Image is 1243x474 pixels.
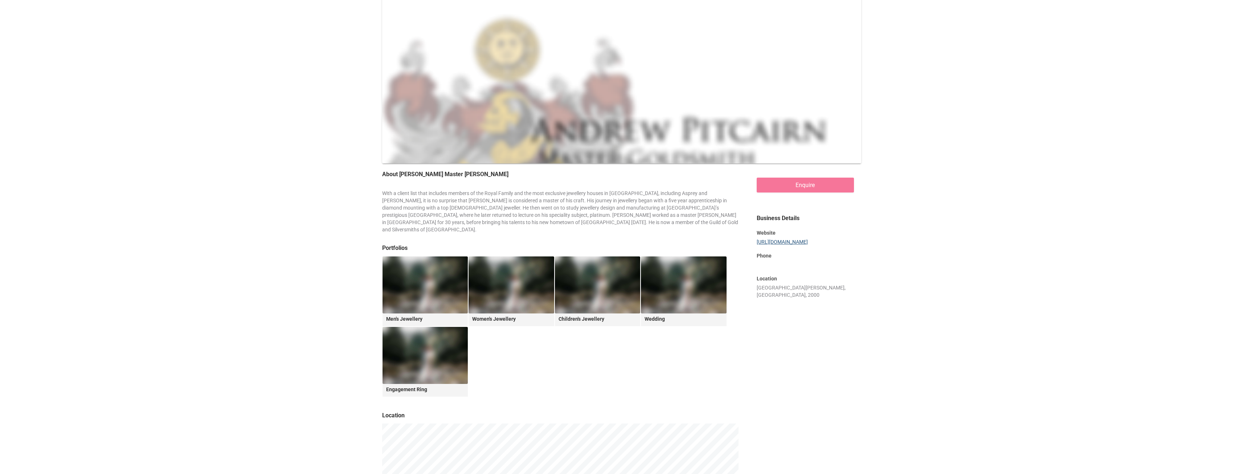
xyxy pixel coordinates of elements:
label: Website [757,229,854,236]
legend: Wedding [641,313,727,323]
legend: About [PERSON_NAME] Master [PERSON_NAME] [382,170,739,179]
legend: Women's Jewellery [469,313,554,323]
div: [GEOGRAPHIC_DATA][PERSON_NAME], [GEOGRAPHIC_DATA], 2000 [749,207,861,313]
legend: Children's Jewellery [555,313,641,323]
img: vendor-background2.jpg [383,327,468,384]
img: vendor-background2.jpg [555,256,641,313]
img: vendor-background2.jpg [641,256,727,313]
a: Engagement Ring [383,327,468,397]
a: Children's Jewellery [555,256,641,326]
legend: Location [382,412,739,420]
img: vendor-background2.jpg [469,256,554,313]
legend: Men's Jewellery [383,313,468,323]
legend: Portfolios [382,244,739,252]
label: Location [757,275,854,282]
a: Enquire [757,178,854,193]
legend: Business Details [757,214,854,223]
img: vendor-background2.jpg [383,256,468,313]
a: [URL][DOMAIN_NAME] [757,239,808,245]
a: Wedding [641,256,727,326]
a: Women's Jewellery [469,256,554,326]
legend: Engagement Ring [383,384,468,393]
div: With a client list that includes members of the Royal Family and the most exclusive jewellery hou... [382,190,739,233]
label: Phone [757,252,854,259]
a: Men's Jewellery [383,256,468,326]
